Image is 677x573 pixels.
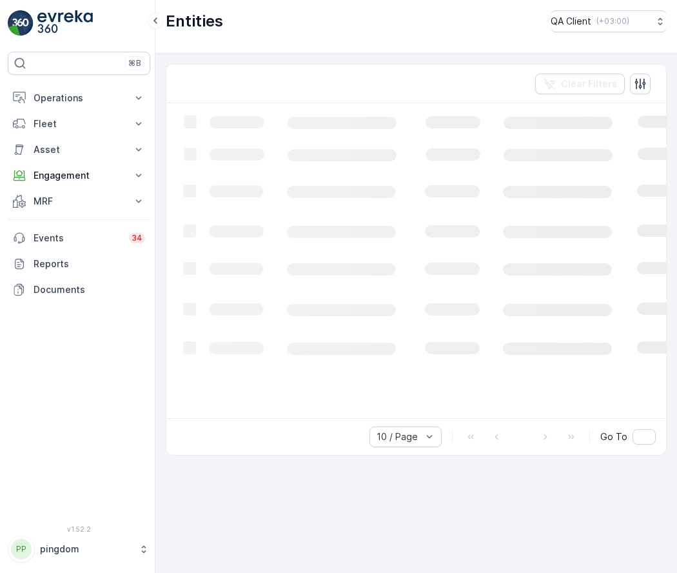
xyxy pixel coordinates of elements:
p: ⌘B [128,58,141,68]
a: Events34 [8,225,150,251]
p: Reports [34,257,145,270]
p: Documents [34,283,145,296]
img: logo [8,10,34,36]
p: 34 [132,233,142,243]
a: Documents [8,277,150,303]
div: PP [11,539,32,559]
button: QA Client(+03:00) [551,10,667,32]
p: Clear Filters [561,77,617,90]
button: MRF [8,188,150,214]
span: v 1.52.2 [8,525,150,533]
button: Clear Filters [535,74,625,94]
p: MRF [34,195,124,208]
p: ( +03:00 ) [596,16,629,26]
img: logo_light-DOdMpM7g.png [37,10,93,36]
p: Fleet [34,117,124,130]
p: Entities [166,11,223,32]
p: Asset [34,143,124,156]
button: PPpingdom [8,536,150,563]
button: Engagement [8,163,150,188]
p: QA Client [551,15,591,28]
button: Operations [8,85,150,111]
p: Engagement [34,169,124,182]
button: Fleet [8,111,150,137]
a: Reports [8,251,150,277]
p: Operations [34,92,124,105]
p: Events [34,232,121,245]
span: Go To [600,430,627,443]
p: pingdom [40,543,132,556]
button: Asset [8,137,150,163]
